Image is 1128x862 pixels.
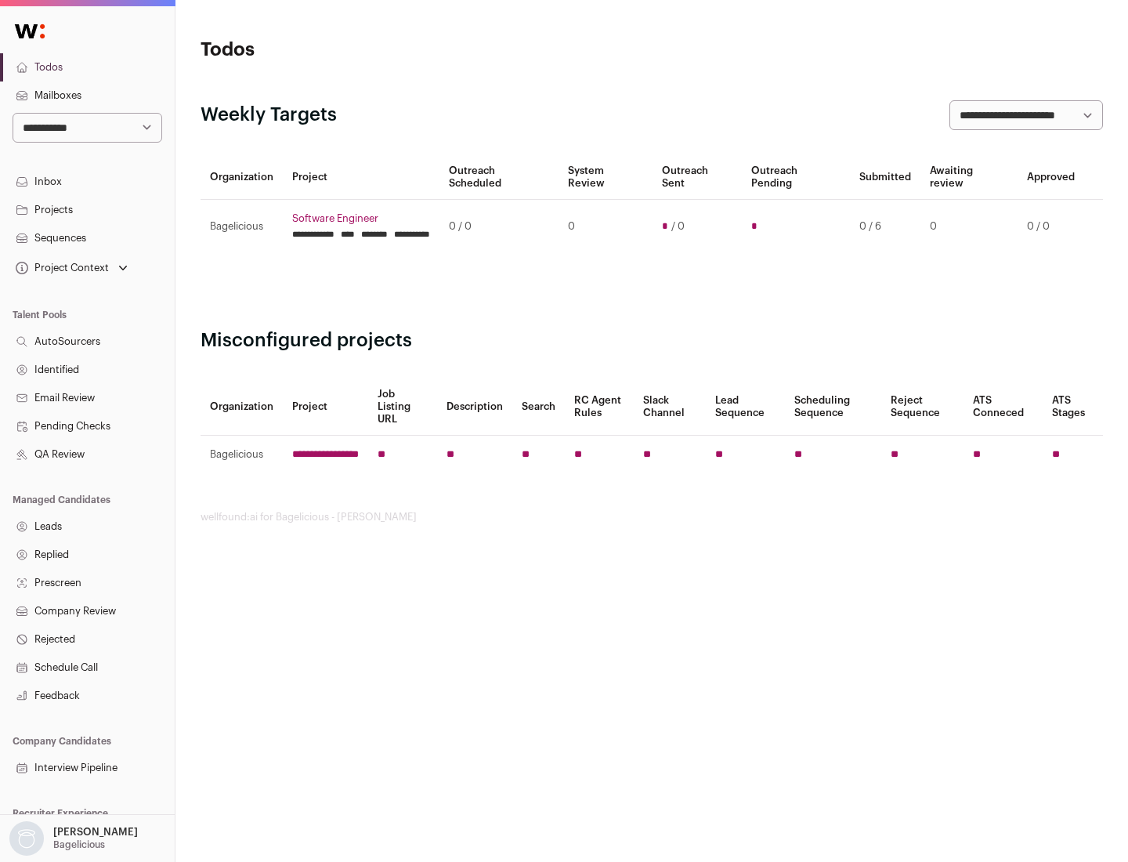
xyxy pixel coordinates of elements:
th: Outreach Scheduled [439,155,559,200]
th: Approved [1018,155,1084,200]
th: Organization [201,155,283,200]
th: ATS Conneced [963,378,1042,436]
th: Slack Channel [634,378,706,436]
h1: Todos [201,38,501,63]
a: Software Engineer [292,212,430,225]
td: 0 [920,200,1018,254]
footer: wellfound:ai for Bagelicious - [PERSON_NAME] [201,511,1103,523]
button: Open dropdown [13,257,131,279]
th: Awaiting review [920,155,1018,200]
td: 0 [559,200,652,254]
td: Bagelicious [201,200,283,254]
th: Outreach Pending [742,155,849,200]
td: 0 / 0 [1018,200,1084,254]
th: Scheduling Sequence [785,378,881,436]
th: Submitted [850,155,920,200]
th: Outreach Sent [653,155,743,200]
button: Open dropdown [6,821,141,856]
h2: Weekly Targets [201,103,337,128]
th: ATS Stages [1043,378,1103,436]
th: System Review [559,155,652,200]
td: Bagelicious [201,436,283,474]
th: RC Agent Rules [565,378,633,436]
h2: Misconfigured projects [201,328,1103,353]
div: Project Context [13,262,109,274]
th: Job Listing URL [368,378,437,436]
th: Project [283,378,368,436]
img: Wellfound [6,16,53,47]
th: Lead Sequence [706,378,785,436]
td: 0 / 6 [850,200,920,254]
p: Bagelicious [53,838,105,851]
th: Reject Sequence [881,378,964,436]
th: Project [283,155,439,200]
td: 0 / 0 [439,200,559,254]
img: nopic.png [9,821,44,856]
p: [PERSON_NAME] [53,826,138,838]
th: Search [512,378,565,436]
th: Organization [201,378,283,436]
span: / 0 [671,220,685,233]
th: Description [437,378,512,436]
